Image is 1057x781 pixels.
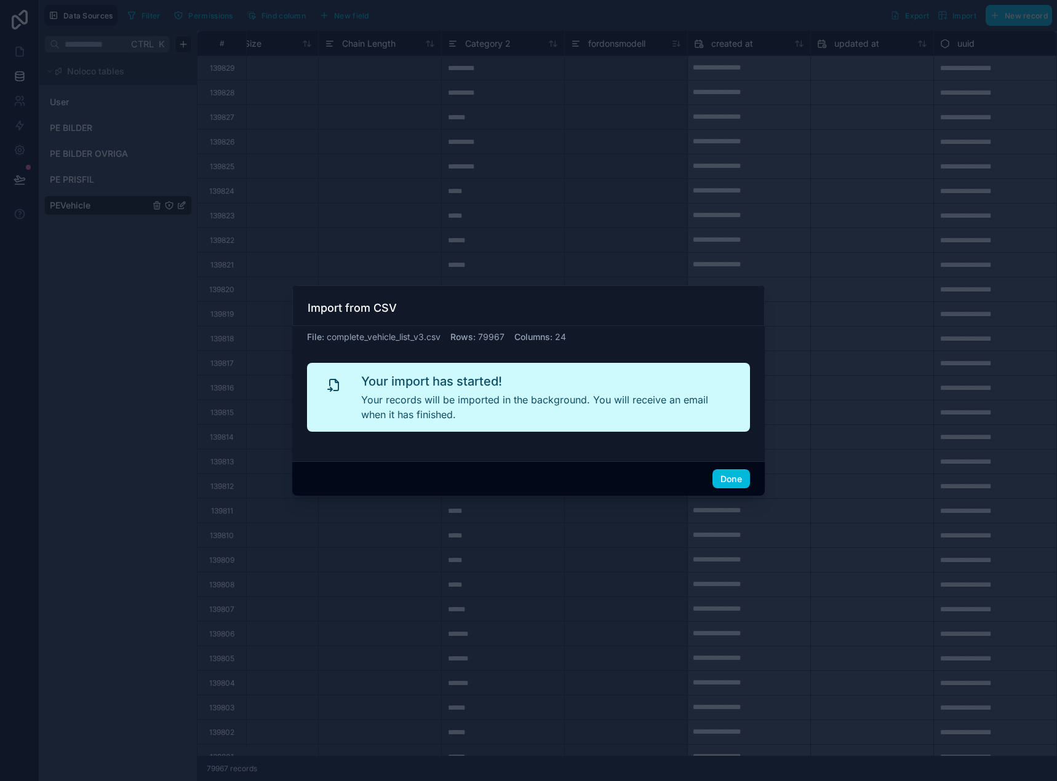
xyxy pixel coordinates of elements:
[478,331,505,342] span: 79967
[327,331,441,342] span: complete_vehicle_list_v3.csv
[308,301,397,315] h3: Import from CSV
[361,373,730,390] h2: Your import has started!
[450,331,476,342] span: Rows :
[514,331,552,342] span: Columns :
[555,331,566,342] span: 24
[307,331,324,342] span: File :
[712,469,750,489] button: Done
[361,392,730,422] p: Your records will be imported in the background. You will receive an email when it has finished.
